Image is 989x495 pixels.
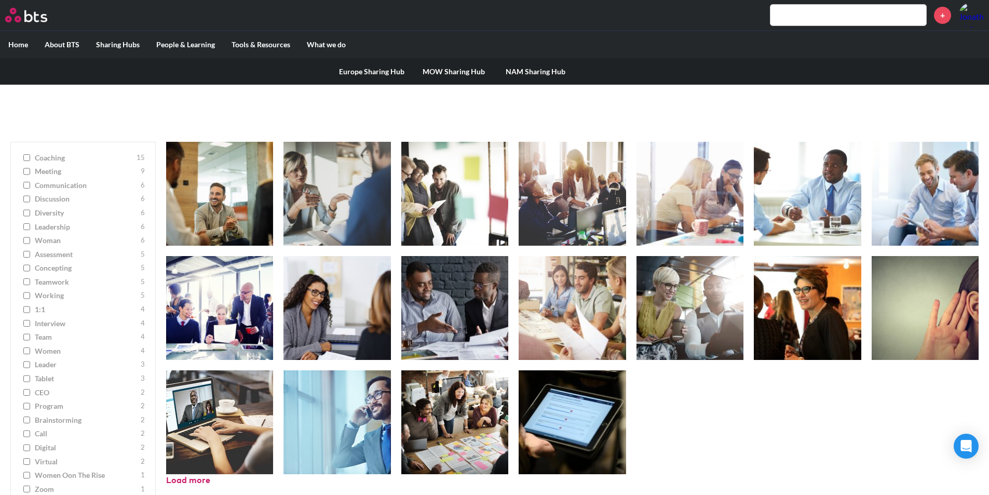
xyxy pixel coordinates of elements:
span: communication [35,180,138,191]
span: 6 [141,180,145,191]
span: 2 [141,457,145,467]
span: team [35,332,138,342]
span: teamwork [35,277,138,287]
span: 2 [141,415,145,425]
input: leadership 6 [23,223,30,231]
span: call [35,429,138,439]
span: 6 [141,222,145,232]
span: discussion [35,194,138,204]
label: Sharing Hubs [88,31,148,58]
input: concepting 5 [23,264,30,272]
span: women [35,346,138,356]
span: leadership [35,222,138,232]
a: Profile [959,3,984,28]
input: Women oon the rise 1 [23,472,30,479]
input: brainstorming 2 [23,417,30,424]
span: diversity [35,208,138,218]
span: interview [35,318,138,329]
span: 15 [137,153,145,163]
span: 6 [141,194,145,204]
span: 1 [141,470,145,480]
span: coaching [35,153,134,163]
input: leader 3 [23,361,30,368]
span: 2 [141,401,145,411]
span: 4 [141,332,145,342]
input: woman 6 [23,237,30,244]
span: 2 [141,429,145,439]
input: teamwork 5 [23,278,30,286]
span: CEO [35,387,138,398]
span: Program [35,401,138,411]
span: tablet [35,373,138,384]
input: working 5 [23,292,30,299]
span: concepting [35,263,138,273]
img: BTS Logo [5,8,47,22]
input: CEO 2 [23,389,30,396]
span: meeting [35,166,138,177]
div: Open Intercom Messenger [954,434,979,459]
input: tablet 3 [23,375,30,382]
input: digital 2 [23,444,30,451]
span: 9 [141,166,145,177]
span: 5 [141,249,145,260]
span: Women oon the rise [35,470,138,480]
span: leader [35,359,138,370]
button: Load more [166,475,210,486]
input: Program 2 [23,403,30,410]
span: woman [35,235,138,246]
span: 2 [141,387,145,398]
span: assessment [35,249,138,260]
span: 4 [141,304,145,315]
input: meeting 9 [23,168,30,175]
span: 4 [141,346,145,356]
input: assessment 5 [23,251,30,258]
span: Zoom [35,484,138,494]
span: 1:1 [35,304,138,315]
label: Tools & Resources [223,31,299,58]
span: 5 [141,290,145,301]
label: About BTS [36,31,88,58]
label: What we do [299,31,354,58]
input: discussion 6 [23,195,30,203]
img: Jonathan Chen [959,3,984,28]
span: virtual [35,457,138,467]
span: 3 [141,373,145,384]
span: 5 [141,277,145,287]
label: People & Learning [148,31,223,58]
span: 1 [141,484,145,494]
input: women 4 [23,347,30,355]
input: coaching 15 [23,154,30,162]
input: virtual 2 [23,458,30,465]
input: 1:1 4 [23,306,30,313]
span: digital [35,443,138,453]
input: interview 4 [23,320,30,327]
span: 6 [141,235,145,246]
input: Zoom 1 [23,486,30,493]
span: 5 [141,263,145,273]
input: diversity 6 [23,209,30,217]
span: working [35,290,138,301]
input: call 2 [23,430,30,437]
a: Ask a Question/Provide Feedback [434,100,555,110]
span: 3 [141,359,145,370]
span: 2 [141,443,145,453]
a: Go home [5,8,66,22]
span: 4 [141,318,145,329]
input: communication 6 [23,182,30,189]
span: brainstorming [35,415,138,425]
a: + [934,7,951,24]
span: 6 [141,208,145,218]
input: team 4 [23,333,30,341]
